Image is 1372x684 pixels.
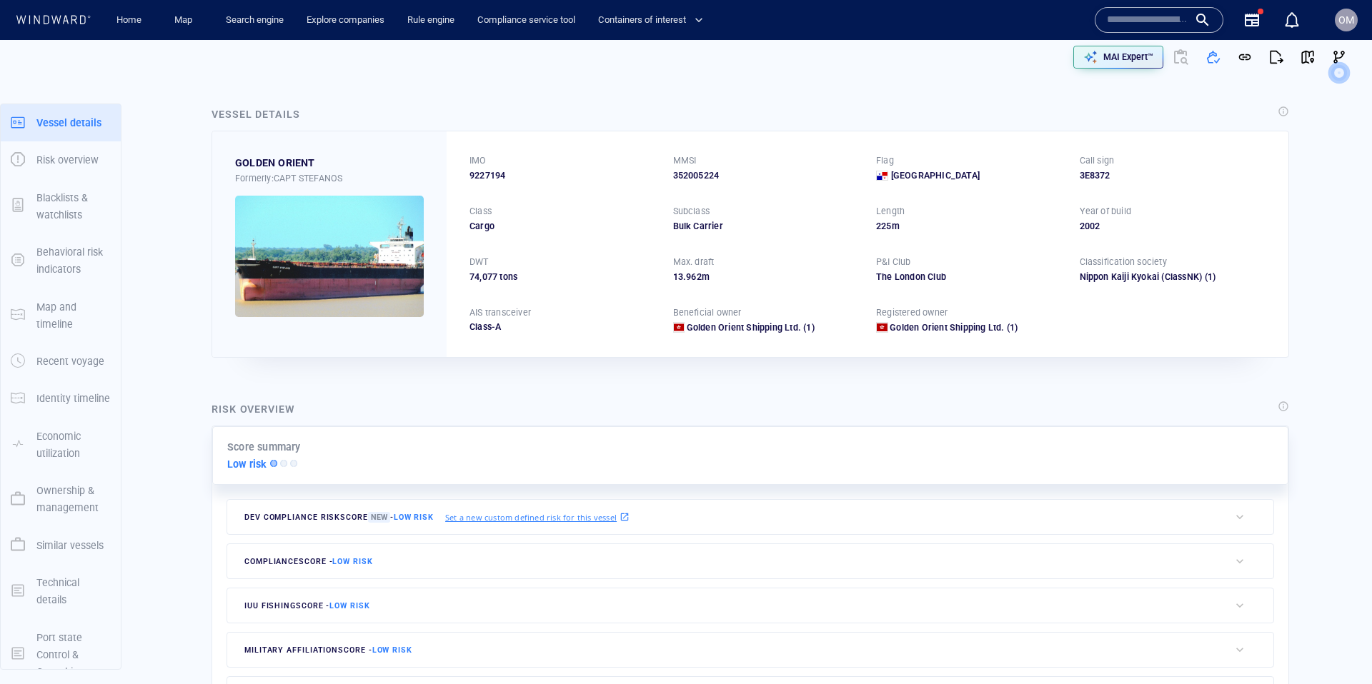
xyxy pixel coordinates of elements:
[1,583,121,597] a: Technical details
[876,306,948,319] p: Registered owner
[1080,154,1115,167] p: Call sign
[36,243,111,278] p: Behavioral risk indicators
[36,189,111,224] p: Blacklists & watchlists
[235,154,315,171] div: GOLDEN ORIENT
[890,321,1018,334] a: Golden Orient Shipping Ltd. (1)
[1,492,121,506] a: Ownership & management
[876,221,892,231] span: 225
[1,391,121,405] a: Identity timeline
[673,220,860,233] div: Bulk Carrier
[801,321,815,334] span: (1)
[212,401,295,418] div: Risk overview
[36,428,111,463] p: Economic utilization
[1,647,121,660] a: Port state Control & Casualties
[368,512,390,523] span: New
[1292,41,1323,73] button: View on map
[1073,46,1163,69] button: MAI Expert™
[598,12,703,29] span: Containers of interest
[673,169,860,182] div: 352005224
[673,306,742,319] p: Beneficial owner
[673,205,710,218] p: Subclass
[163,8,209,33] button: Map
[227,456,267,473] p: Low risk
[1261,41,1292,73] button: Export report
[687,321,815,334] a: Golden Orient Shipping Ltd. (1)
[673,271,683,282] span: 13
[686,271,702,282] span: 962
[469,205,492,218] p: Class
[1,564,121,619] button: Technical details
[1,198,121,212] a: Blacklists & watchlists
[687,322,801,333] span: Golden Orient Shipping Ltd.
[1,179,121,234] button: Blacklists & watchlists
[1080,271,1203,283] div: Nippon Kaiji Kyokai (ClassNK)
[876,271,1063,283] div: The London Club
[1198,41,1229,73] button: Add to vessel list
[36,114,101,131] p: Vessel details
[244,557,373,566] span: compliance score -
[890,322,1004,333] span: Golden Orient Shipping Ltd.
[469,256,489,268] p: DWT
[1,288,121,343] button: Map and timeline
[891,169,980,182] span: [GEOGRAPHIC_DATA]
[1,115,121,129] a: Vessel details
[1,153,121,166] a: Risk overview
[244,645,412,655] span: military affiliation score -
[892,221,900,231] span: m
[1311,620,1361,673] iframe: Chat
[469,154,487,167] p: IMO
[1,380,121,417] button: Identity timeline
[244,512,434,523] span: Dev Compliance risk score -
[592,8,715,33] button: Containers of interest
[301,8,390,33] a: Explore companies
[111,8,147,33] a: Home
[1,354,121,368] a: Recent voyage
[1,538,121,551] a: Similar vessels
[1323,41,1355,73] button: Visual Link Analysis
[394,513,434,522] span: Low risk
[1,527,121,564] button: Similar vessels
[372,645,412,655] span: Low risk
[876,154,894,167] p: Flag
[472,8,581,33] a: Compliance service tool
[36,537,104,554] p: Similar vessels
[244,601,370,610] span: IUU Fishing score -
[235,172,424,185] div: Formerly: CAPT STEFANOS
[469,220,656,233] div: Cargo
[469,169,505,182] span: 9227194
[876,256,911,268] p: P&I Club
[1080,205,1132,218] p: Year of build
[1,418,121,473] button: Economic utilization
[1103,51,1153,64] p: MAI Expert™
[1080,220,1266,233] div: 2002
[212,106,300,123] div: Vessel details
[36,353,104,370] p: Recent voyage
[1,141,121,178] button: Risk overview
[36,629,111,681] p: Port state Control & Casualties
[227,438,301,456] p: Score summary
[702,271,710,282] span: m
[1080,271,1266,283] div: Nippon Kaiji Kyokai (ClassNK)
[36,390,110,407] p: Identity timeline
[1202,271,1266,283] span: (1)
[329,601,369,610] span: Low risk
[673,256,715,268] p: Max. draft
[220,8,289,33] a: Search engine
[1338,14,1354,26] span: OM
[106,8,151,33] button: Home
[169,8,203,33] a: Map
[1283,11,1301,29] div: Notification center
[36,298,111,333] p: Map and timeline
[673,154,697,167] p: MMSI
[1332,6,1361,34] button: OM
[683,271,686,282] span: .
[1,253,121,267] a: Behavioral risk indicators
[332,557,372,566] span: Low risk
[1080,256,1167,268] p: Classification society
[402,8,460,33] a: Rule engine
[1229,41,1261,73] button: Get link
